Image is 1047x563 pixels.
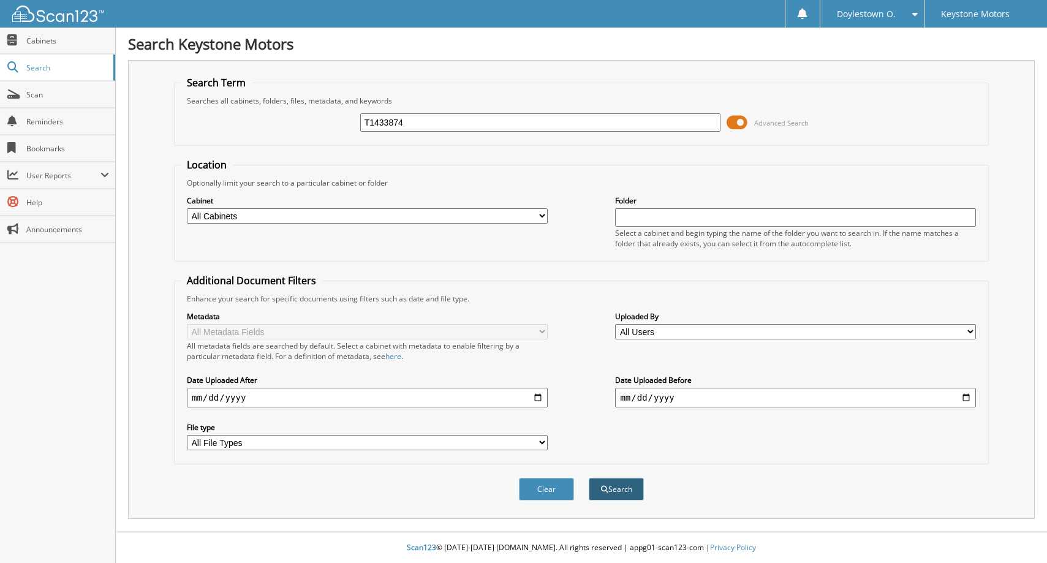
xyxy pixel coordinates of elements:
[26,170,100,181] span: User Reports
[116,533,1047,563] div: © [DATE]-[DATE] [DOMAIN_NAME]. All rights reserved | appg01-scan123-com |
[407,542,436,553] span: Scan123
[181,158,233,172] legend: Location
[754,118,809,127] span: Advanced Search
[26,89,109,100] span: Scan
[26,62,107,73] span: Search
[589,478,644,501] button: Search
[26,197,109,208] span: Help
[941,10,1010,18] span: Keystone Motors
[187,375,548,385] label: Date Uploaded After
[181,178,982,188] div: Optionally limit your search to a particular cabinet or folder
[187,422,548,433] label: File type
[26,224,109,235] span: Announcements
[187,311,548,322] label: Metadata
[837,10,896,18] span: Doylestown O.
[26,36,109,46] span: Cabinets
[385,351,401,361] a: here
[187,195,548,206] label: Cabinet
[26,116,109,127] span: Reminders
[615,195,976,206] label: Folder
[986,504,1047,563] iframe: Chat Widget
[615,388,976,407] input: end
[26,143,109,154] span: Bookmarks
[615,228,976,249] div: Select a cabinet and begin typing the name of the folder you want to search in. If the name match...
[710,542,756,553] a: Privacy Policy
[12,6,104,22] img: scan123-logo-white.svg
[187,341,548,361] div: All metadata fields are searched by default. Select a cabinet with metadata to enable filtering b...
[615,311,976,322] label: Uploaded By
[181,96,982,106] div: Searches all cabinets, folders, files, metadata, and keywords
[181,274,322,287] legend: Additional Document Filters
[615,375,976,385] label: Date Uploaded Before
[128,34,1035,54] h1: Search Keystone Motors
[181,76,252,89] legend: Search Term
[519,478,574,501] button: Clear
[187,388,548,407] input: start
[181,293,982,304] div: Enhance your search for specific documents using filters such as date and file type.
